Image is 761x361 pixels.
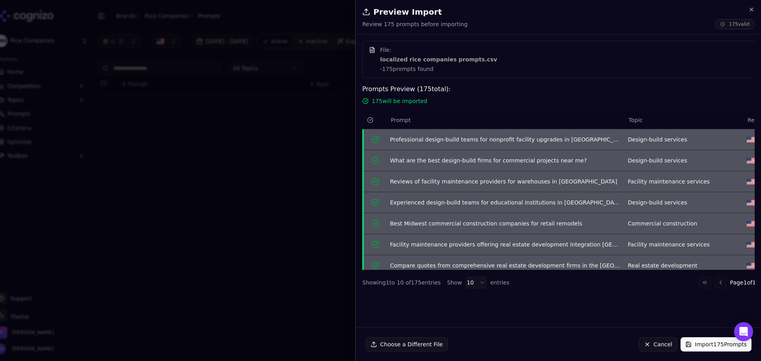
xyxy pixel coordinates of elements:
[447,279,462,287] span: Show
[747,158,755,164] img: US flag
[390,157,621,164] div: What are the best design-build firms for commercial projects near me?
[730,279,759,287] span: Page 1 of 18
[362,6,755,17] h2: Preview Import
[380,55,497,63] strong: localized rice companies prompts.csv
[390,178,621,185] div: Reviews of facility maintenance providers for warehouses in [GEOGRAPHIC_DATA]
[747,137,755,143] img: US flag
[681,337,751,351] button: Import175Prompts
[362,279,441,287] div: Showing 1 to 10 of 175 entries
[628,178,740,185] div: Facility maintenance services
[490,279,510,287] span: entries
[628,157,740,164] div: Design-build services
[747,221,755,227] img: US flag
[747,179,755,185] img: US flag
[362,20,468,28] p: Review 175 prompts before importing
[747,200,755,206] img: US flag
[363,111,387,129] th: status
[628,220,740,227] div: Commercial construction
[747,242,755,248] img: US flag
[390,262,621,269] div: Compare quotes from comprehensive real estate development firms in the [GEOGRAPHIC_DATA]
[628,241,740,248] div: Facility maintenance services
[628,136,740,143] div: Design-build services
[390,241,621,248] div: Facility maintenance providers offering real estate development integration [GEOGRAPHIC_DATA]
[747,263,755,269] img: US flag
[391,116,411,124] span: Prompt
[365,337,448,351] button: Choose a Different File
[390,199,621,206] div: Experienced design-build teams for educational institutions in [GEOGRAPHIC_DATA]
[387,111,625,129] th: Prompt
[628,262,740,269] div: Real estate development
[390,136,621,143] div: Professional design-build teams for nonprofit facility upgrades in [GEOGRAPHIC_DATA]
[625,111,744,129] th: Topic
[390,220,621,227] div: Best Midwest commercial construction companies for retail remodels
[372,97,427,105] span: 175 will be imported
[628,199,740,206] div: Design-build services
[629,116,642,124] span: Topic
[715,19,755,29] span: 175 valid
[639,337,677,351] button: Cancel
